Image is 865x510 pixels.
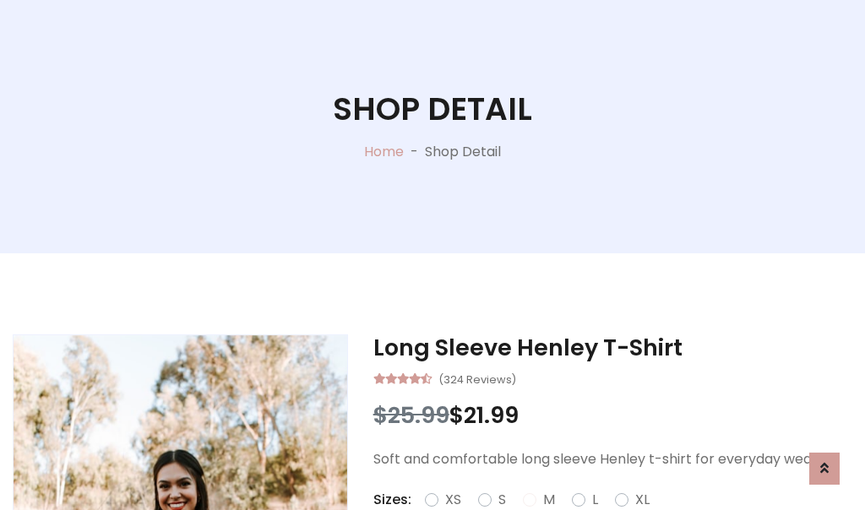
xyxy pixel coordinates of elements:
span: $25.99 [373,399,449,431]
label: L [592,490,598,510]
span: 21.99 [464,399,519,431]
label: XL [635,490,650,510]
h3: $ [373,402,852,429]
p: Soft and comfortable long sleeve Henley t-shirt for everyday wear. [373,449,852,469]
label: S [498,490,506,510]
h1: Shop Detail [333,90,532,128]
p: Shop Detail [425,142,501,162]
p: Sizes: [373,490,411,510]
h3: Long Sleeve Henley T-Shirt [373,334,852,361]
label: M [543,490,555,510]
label: XS [445,490,461,510]
p: - [404,142,425,162]
small: (324 Reviews) [438,368,516,388]
a: Home [364,142,404,161]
